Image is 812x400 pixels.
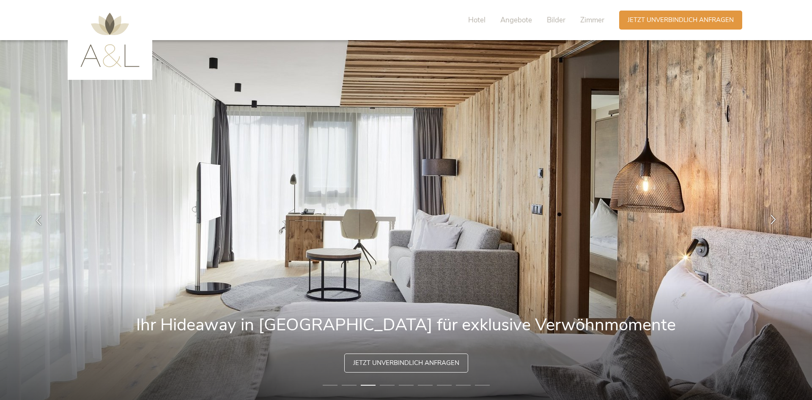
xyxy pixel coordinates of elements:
[353,359,459,367] span: Jetzt unverbindlich anfragen
[500,15,532,25] span: Angebote
[580,15,604,25] span: Zimmer
[547,15,565,25] span: Bilder
[468,15,486,25] span: Hotel
[628,16,734,24] span: Jetzt unverbindlich anfragen
[80,13,140,67] img: AMONTI & LUNARIS Wellnessresort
